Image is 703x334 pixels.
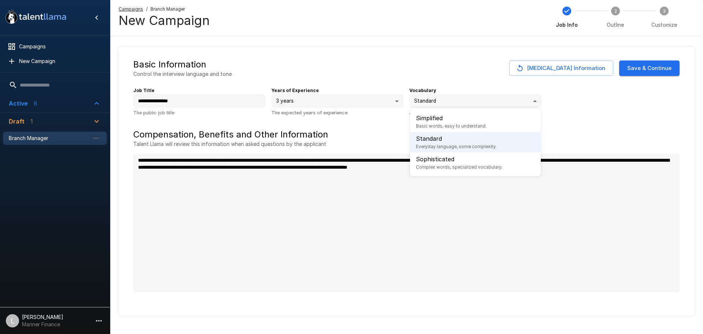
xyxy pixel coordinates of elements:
[416,143,496,150] span: Everyday language, some complexity.
[416,134,496,143] p: Standard
[416,155,502,164] p: Sophisticated
[416,114,487,122] p: Simplified
[416,122,487,130] span: Basic words, easy to understand.
[416,164,502,171] span: Complex words, specialized vocabulary.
